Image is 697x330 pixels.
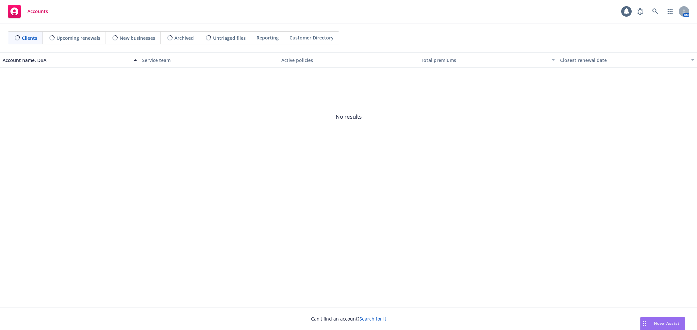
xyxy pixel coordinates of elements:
span: Reporting [257,34,279,41]
a: Accounts [5,2,51,21]
span: Untriaged files [213,35,246,41]
div: Account name, DBA [3,57,130,64]
span: Accounts [27,9,48,14]
span: Nova Assist [654,321,680,326]
button: Closest renewal date [557,52,697,68]
span: Archived [174,35,194,41]
a: Report a Bug [634,5,647,18]
span: Upcoming renewals [57,35,100,41]
div: Service team [142,57,276,64]
span: New businesses [120,35,155,41]
span: Clients [22,35,37,41]
div: Drag to move [640,317,649,330]
div: Active policies [281,57,416,64]
div: Total premiums [421,57,548,64]
button: Total premiums [418,52,558,68]
a: Switch app [664,5,677,18]
button: Nova Assist [640,317,685,330]
div: Closest renewal date [560,57,687,64]
button: Active policies [279,52,418,68]
span: Can't find an account? [311,315,386,322]
a: Search for it [359,316,386,322]
button: Service team [140,52,279,68]
a: Search [649,5,662,18]
span: Customer Directory [290,34,334,41]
